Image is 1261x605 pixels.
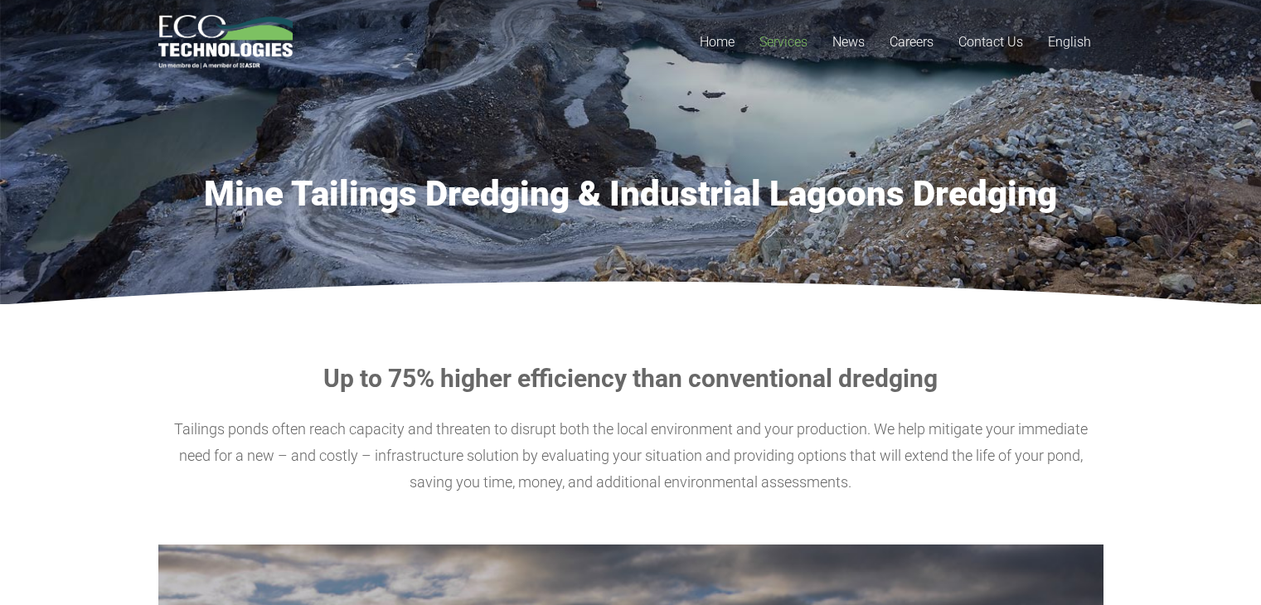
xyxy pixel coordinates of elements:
p: Tailings ponds often reach capacity and threaten to disrupt both the local environment and your p... [158,416,1103,496]
a: logo_EcoTech_ASDR_RGB [158,15,293,69]
span: Home [700,34,735,50]
span: Services [759,34,808,50]
span: News [832,34,865,50]
span: Careers [890,34,934,50]
span: Contact Us [958,34,1023,50]
strong: Up to 75% higher efficiency than conventional dredging [323,364,938,393]
span: English [1048,34,1091,50]
h1: Mine Tailings Dredging & Industrial Lagoons Dredging [158,173,1103,215]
